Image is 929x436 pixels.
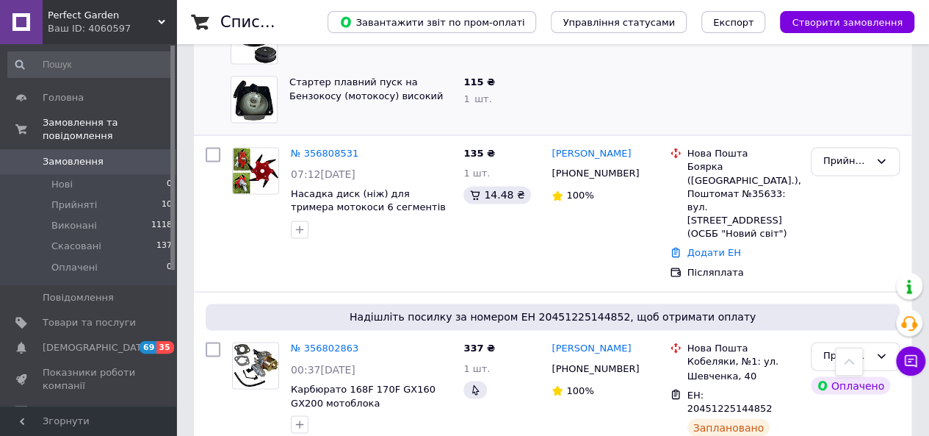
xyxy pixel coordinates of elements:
[51,240,101,253] span: Скасовані
[463,93,491,104] span: 1 шт.
[231,76,277,122] img: Фото товару
[823,154,870,169] div: Прийнято
[289,76,443,115] a: Стартер плавний пуск на Бензокосу (мотокосу) високий 4 зачепи
[162,199,172,212] span: 10
[551,11,687,33] button: Управління статусами
[687,389,773,414] span: ЕН: 20451225144852
[713,17,754,28] span: Експорт
[687,266,799,279] div: Післяплата
[701,11,766,33] button: Експорт
[687,247,741,258] a: Додати ЕН
[220,13,369,31] h1: Список замовлень
[463,35,491,46] span: 1 шт.
[463,76,495,87] span: 115 ₴
[291,383,435,421] a: Карбюрато 168F 170F GX160 GX200 мотоблока культиватора 6,5кс 7кс
[566,190,593,201] span: 100%
[43,291,114,304] span: Повідомлення
[765,16,914,27] a: Створити замовлення
[51,178,73,191] span: Нові
[43,341,151,354] span: [DEMOGRAPHIC_DATA]
[291,343,358,354] a: № 356802863
[339,15,524,29] span: Завантажити звіт по пром-оплаті
[291,148,358,159] a: № 356808531
[291,168,355,180] span: 07:12[DATE]
[291,363,355,375] span: 00:37[DATE]
[212,310,894,324] span: Надішліть посилку за номером ЕН 20451225144852, щоб отримати оплату
[328,11,536,33] button: Завантажити звіт по пром-оплаті
[823,349,870,364] div: Прийнято
[43,155,104,168] span: Замовлення
[687,147,799,160] div: Нова Пошта
[156,240,172,253] span: 137
[48,22,176,35] div: Ваш ID: 4060597
[549,164,642,183] div: [PHONE_NUMBER]
[463,168,490,179] span: 1 шт.
[687,355,799,382] div: Кобеляки, №1: ул. Шевченка, 40
[463,186,530,204] div: 14.48 ₴
[687,342,799,355] div: Нова Пошта
[463,343,495,354] span: 337 ₴
[463,148,495,159] span: 135 ₴
[896,346,925,376] button: Чат з покупцем
[167,261,172,274] span: 0
[552,342,631,356] a: [PERSON_NAME]
[463,362,490,374] span: 1 шт.
[156,341,173,354] span: 35
[7,51,173,78] input: Пошук
[552,147,631,161] a: [PERSON_NAME]
[43,316,136,329] span: Товари та послуги
[48,9,158,22] span: Perfect Garden
[792,17,903,28] span: Створити замовлення
[43,405,81,418] span: Відгуки
[780,11,914,33] button: Створити замовлення
[566,385,593,396] span: 100%
[232,147,279,194] a: Фото товару
[563,17,675,28] span: Управління статусами
[811,376,890,394] div: Оплачено
[51,261,98,274] span: Оплачені
[687,160,799,240] div: Боярка ([GEOGRAPHIC_DATA].), Поштомат №35633: вул. [STREET_ADDRESS] (ОСББ "Новий світ")
[43,91,84,104] span: Головна
[43,366,136,393] span: Показники роботи компанії
[167,178,172,191] span: 0
[687,418,770,436] div: Заплановано
[291,188,446,213] a: Насадка диск (ніж) для тримера мотокоси 6 сегментів
[140,341,156,354] span: 69
[232,342,279,389] a: Фото товару
[51,219,97,232] span: Виконані
[233,148,278,193] img: Фото товару
[51,199,97,212] span: Прийняті
[43,116,176,143] span: Замовлення та повідомлення
[549,359,642,378] div: [PHONE_NUMBER]
[151,219,172,232] span: 1118
[233,343,278,388] img: Фото товару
